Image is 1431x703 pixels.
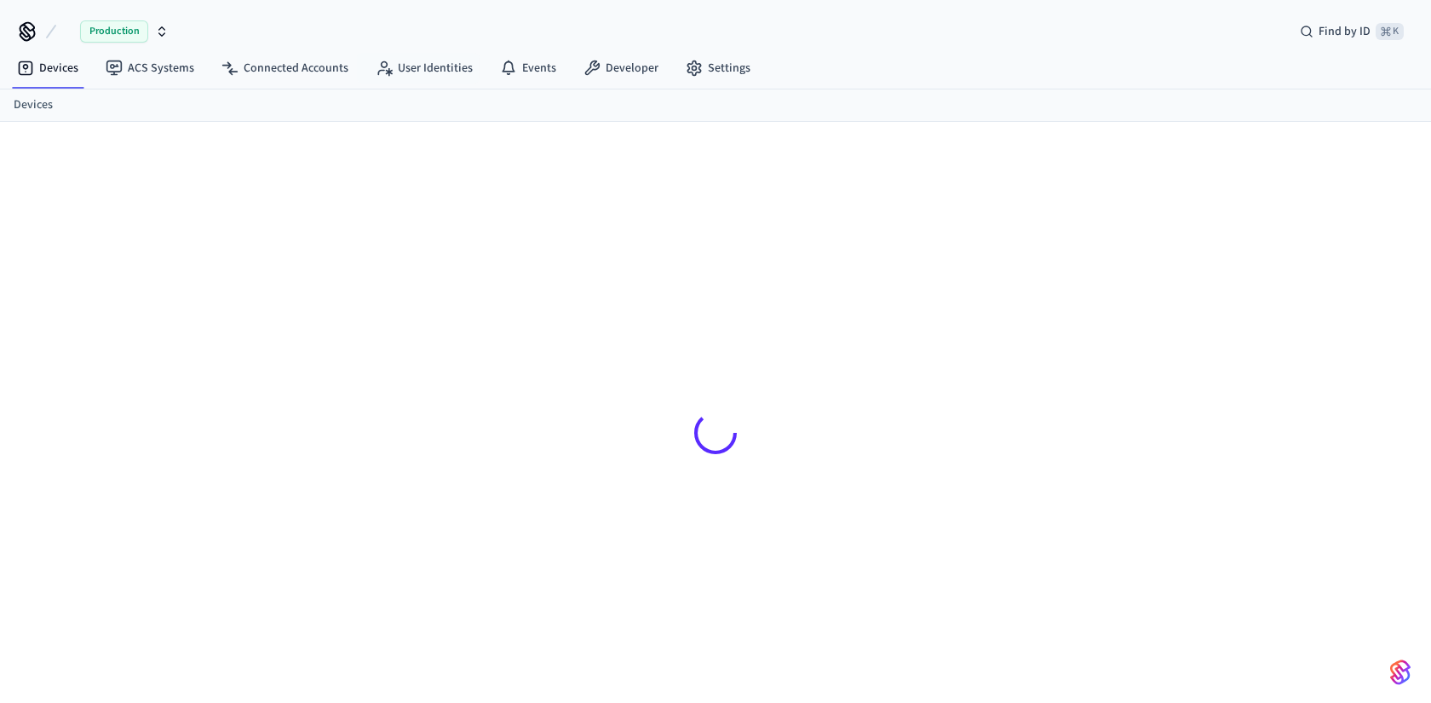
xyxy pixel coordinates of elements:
[570,53,672,84] a: Developer
[1390,659,1411,686] img: SeamLogoGradient.69752ec5.svg
[672,53,764,84] a: Settings
[92,53,208,84] a: ACS Systems
[208,53,362,84] a: Connected Accounts
[3,53,92,84] a: Devices
[14,96,53,114] a: Devices
[1319,23,1371,40] span: Find by ID
[80,20,148,43] span: Production
[486,53,570,84] a: Events
[362,53,486,84] a: User Identities
[1286,16,1417,47] div: Find by ID⌘ K
[1376,23,1404,40] span: ⌘ K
